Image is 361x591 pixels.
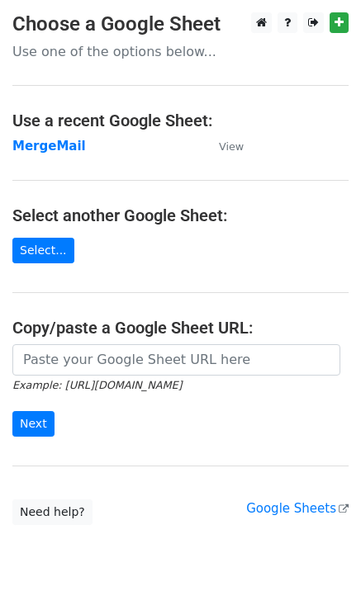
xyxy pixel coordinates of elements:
a: Need help? [12,499,93,525]
h4: Copy/paste a Google Sheet URL: [12,318,349,338]
a: MergeMail [12,139,86,154]
h4: Use a recent Google Sheet: [12,111,349,130]
a: Select... [12,238,74,263]
small: View [219,140,244,153]
h3: Choose a Google Sheet [12,12,349,36]
a: Google Sheets [246,501,349,516]
input: Paste your Google Sheet URL here [12,344,340,376]
small: Example: [URL][DOMAIN_NAME] [12,379,182,391]
p: Use one of the options below... [12,43,349,60]
a: View [202,139,244,154]
h4: Select another Google Sheet: [12,206,349,225]
input: Next [12,411,55,437]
